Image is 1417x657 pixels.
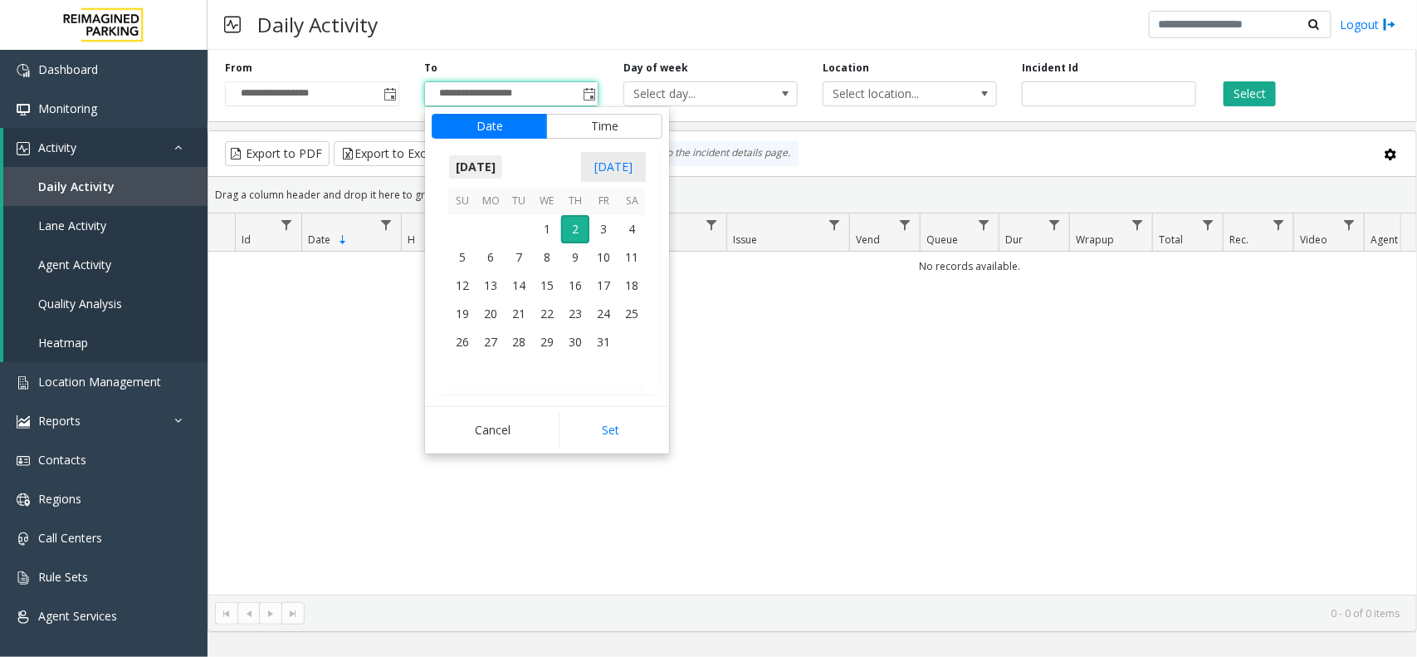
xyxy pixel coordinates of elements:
a: Queue Filter Menu [973,213,995,236]
span: [DATE] [448,154,503,179]
span: Contacts [38,452,86,468]
span: 18 [618,272,646,300]
td: Tuesday, October 21, 2025 [505,300,533,328]
img: 'icon' [17,610,30,624]
span: Issue [733,233,757,247]
button: Export to Excel [334,141,442,166]
a: Rec. Filter Menu [1268,213,1290,236]
span: Dashboard [38,61,98,77]
span: 20 [476,300,505,328]
img: logout [1383,16,1396,33]
a: Lane Activity [3,206,208,245]
th: Fr [589,189,618,214]
td: Saturday, October 18, 2025 [618,272,646,300]
td: Friday, October 24, 2025 [589,300,618,328]
span: Quality Analysis [38,296,122,311]
th: Su [448,189,476,214]
img: 'icon' [17,571,30,585]
td: Monday, October 20, 2025 [476,300,505,328]
span: Rec. [1229,233,1248,247]
span: 25 [618,300,646,328]
h3: Daily Activity [249,4,386,45]
img: 'icon' [17,142,30,155]
span: 11 [618,243,646,272]
span: Video [1300,233,1327,247]
span: Location Management [38,374,161,390]
a: Lane Filter Menu [701,213,723,236]
td: Wednesday, October 22, 2025 [533,300,561,328]
img: 'icon' [17,532,30,546]
a: Total Filter Menu [1197,213,1219,236]
td: Saturday, October 4, 2025 [618,215,646,243]
td: Friday, October 17, 2025 [589,272,618,300]
td: Thursday, October 9, 2025 [561,243,589,272]
span: 28 [505,328,533,356]
span: 3 [589,215,618,243]
img: 'icon' [17,493,30,507]
span: 29 [533,328,561,356]
button: Select [1224,81,1276,106]
img: 'icon' [17,415,30,429]
td: Monday, October 6, 2025 [476,243,505,272]
th: We [533,189,561,214]
span: 30 [561,328,589,356]
a: Wrapup Filter Menu [1126,213,1149,236]
a: Date Filter Menu [375,213,398,236]
span: Dur [1005,233,1023,247]
td: Sunday, October 26, 2025 [448,328,476,356]
span: Toggle popup [380,82,398,105]
span: 16 [561,272,589,300]
a: Dur Filter Menu [1043,213,1066,236]
span: 9 [561,243,589,272]
span: 26 [448,328,476,356]
td: Tuesday, October 14, 2025 [505,272,533,300]
img: 'icon' [17,64,30,77]
span: Total [1159,233,1183,247]
span: 24 [589,300,618,328]
td: Tuesday, October 7, 2025 [505,243,533,272]
span: Sortable [336,233,349,247]
span: Daily Activity [38,179,115,194]
span: 7 [505,243,533,272]
td: Friday, October 31, 2025 [589,328,618,356]
span: Select location... [823,82,961,105]
td: Thursday, October 23, 2025 [561,300,589,328]
label: Incident Id [1022,61,1078,76]
span: 2 [561,215,589,243]
button: Export to PDF [225,141,330,166]
span: Heatmap [38,335,88,351]
th: Sa [618,189,646,214]
td: Monday, October 27, 2025 [476,328,505,356]
img: 'icon' [17,103,30,116]
td: Sunday, October 19, 2025 [448,300,476,328]
span: Vend [856,233,880,247]
div: Data table [208,213,1416,595]
label: Day of week [623,61,688,76]
span: 17 [589,272,618,300]
span: Agent [1371,233,1398,247]
a: Video Filter Menu [1338,213,1361,236]
span: Call Centers [38,530,102,546]
label: To [424,61,437,76]
a: Logout [1340,16,1396,33]
td: Wednesday, October 29, 2025 [533,328,561,356]
td: Wednesday, October 8, 2025 [533,243,561,272]
a: Id Filter Menu [276,213,298,236]
span: 14 [505,272,533,300]
td: Sunday, October 12, 2025 [448,272,476,300]
span: Lane Activity [38,218,106,233]
th: [DATE] [448,385,646,413]
span: 23 [561,300,589,328]
th: Th [561,189,589,214]
span: 6 [476,243,505,272]
button: Set [559,412,663,449]
span: 27 [476,328,505,356]
span: [DATE] [581,152,646,182]
th: Tu [505,189,533,214]
span: 15 [533,272,561,300]
a: Heatmap [3,323,208,362]
button: Date tab [432,114,547,139]
span: Date [308,233,330,247]
span: 13 [476,272,505,300]
td: Monday, October 13, 2025 [476,272,505,300]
